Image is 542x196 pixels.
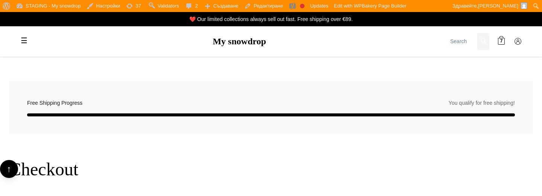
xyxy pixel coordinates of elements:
[17,33,32,48] label: Toggle mobile menu
[300,4,304,8] div: Focus keyphrase not set
[27,99,82,107] span: Free Shipping Progress
[447,33,477,50] input: Search
[478,3,518,9] span: [PERSON_NAME]
[449,99,515,107] span: You qualify for free shipping!
[213,36,266,46] a: My snowdrop
[9,158,533,180] h1: Checkout
[500,38,503,45] span: 7
[494,34,509,49] a: 7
